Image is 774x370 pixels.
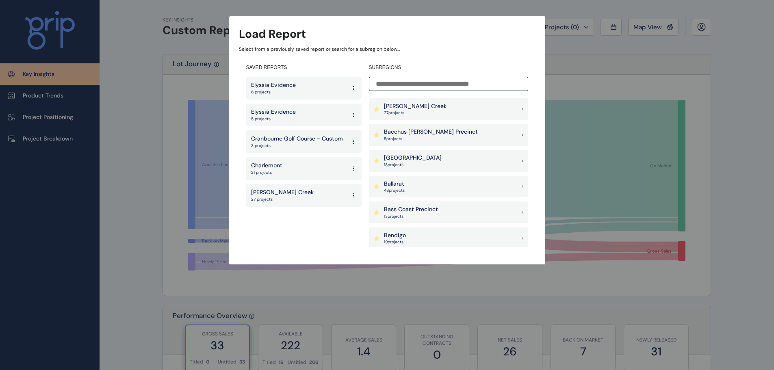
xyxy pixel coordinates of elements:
[384,239,406,245] p: 19 project s
[239,26,306,42] h3: Load Report
[384,180,405,188] p: Ballarat
[384,162,442,168] p: 18 project s
[384,136,478,142] p: 5 project s
[251,116,296,122] p: 5 projects
[251,162,282,170] p: Charlemont
[246,64,362,71] h4: SAVED REPORTS
[384,102,447,110] p: [PERSON_NAME] Creek
[384,128,478,136] p: Bacchus [PERSON_NAME] Precinct
[239,46,536,53] p: Select from a previously saved report or search for a subregion below...
[251,188,314,197] p: [PERSON_NAME] Creek
[384,154,442,162] p: [GEOGRAPHIC_DATA]
[384,110,447,116] p: 27 project s
[251,170,282,175] p: 21 projects
[384,232,406,240] p: Bendigo
[251,89,296,95] p: 6 projects
[369,64,528,71] h4: SUBREGIONS
[251,81,296,89] p: Elyssia Evidence
[251,143,343,149] p: 3 projects
[384,188,405,193] p: 48 project s
[384,214,438,219] p: 13 project s
[384,206,438,214] p: Bass Coast Precinct
[251,108,296,116] p: Elyssia Evidence
[251,197,314,202] p: 27 projects
[251,135,343,143] p: Cranbourne Golf Course - Custom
